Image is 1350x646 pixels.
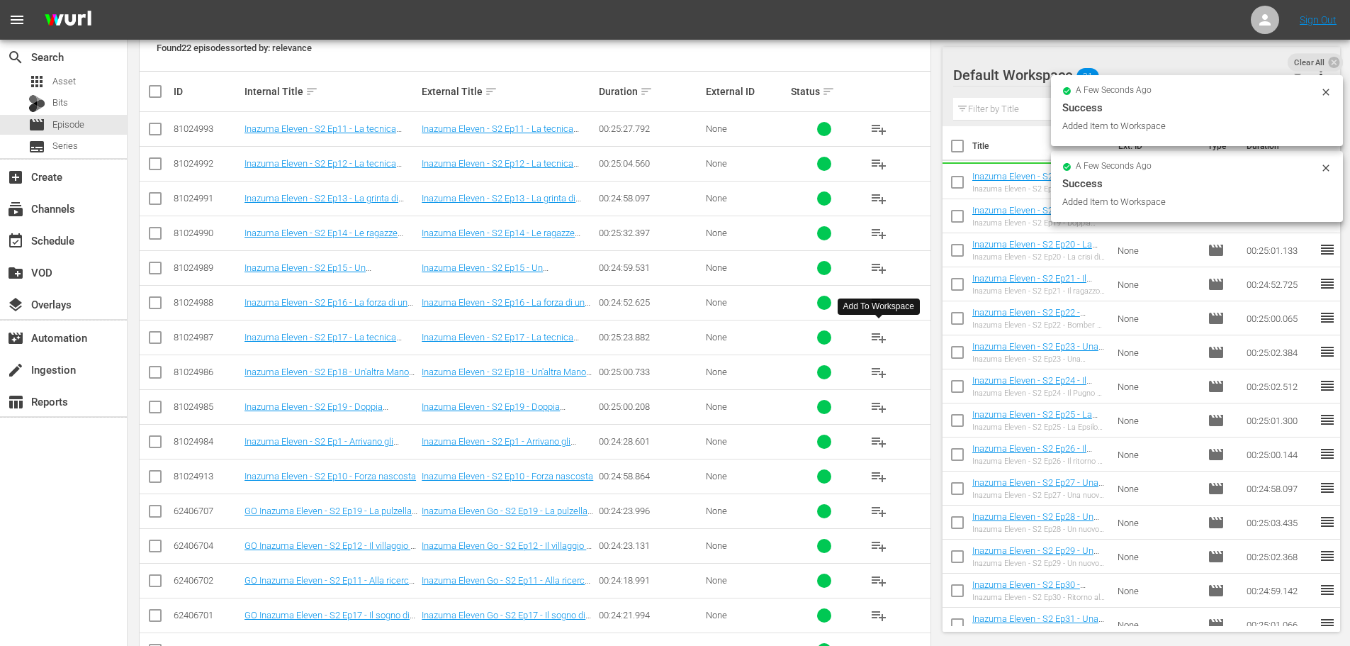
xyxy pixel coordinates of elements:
[599,575,701,586] div: 00:24:18.991
[870,225,887,242] span: playlist_add
[52,139,78,153] span: Series
[52,96,68,110] span: Bits
[1319,377,1336,394] span: reorder
[174,471,240,481] div: 81024913
[1241,233,1319,267] td: 00:25:01.133
[1112,438,1203,472] td: None
[1112,369,1203,403] td: None
[1319,445,1336,462] span: reorder
[1112,574,1203,608] td: None
[870,260,887,277] span: playlist_add
[1208,514,1225,531] span: Episode
[1208,548,1225,565] span: Episode
[706,367,787,377] div: None
[972,389,1106,398] div: Inazuma Eleven - S2 Ep24 - Il Pugno di Giustizia
[1319,479,1336,496] span: reorder
[843,301,914,313] div: Add To Workspace
[1319,343,1336,360] span: reorder
[422,262,549,284] a: Inazuma Eleven - S2 Ep15 - Un allenamento straordinario
[599,83,701,100] div: Duration
[1112,335,1203,369] td: None
[599,332,701,343] div: 00:25:23.882
[706,262,787,273] div: None
[1112,506,1203,540] td: None
[706,228,787,238] div: None
[953,55,1315,95] div: Default Workspace
[862,564,896,598] button: playlist_add
[1112,540,1203,574] td: None
[174,436,240,447] div: 81024984
[1062,195,1317,209] div: Added Item to Workspace
[244,471,416,481] a: Inazuma Eleven - S2 Ep10 - Forza nascosta
[870,121,887,138] span: playlist_add
[244,262,371,284] a: Inazuma Eleven - S2 Ep15 - Un allenamento straordinario
[706,401,787,412] div: None
[28,138,45,155] span: Series
[1208,446,1225,463] span: Episode
[7,330,24,347] span: Automation
[1112,403,1203,438] td: None
[862,112,896,146] button: playlist_add
[599,436,701,447] div: 00:24:28.601
[244,297,413,318] a: Inazuma Eleven - S2 Ep16 - La forza di una squadra
[972,252,1106,262] div: Inazuma Eleven - S2 Ep20 - La crisi di Mark
[1241,403,1319,438] td: 00:25:01.300
[9,11,26,28] span: menu
[972,613,1104,635] a: Inazuma Eleven - S2 Ep31 - Una squadra eccezionale!
[422,158,579,179] a: Inazuma Eleven - S2 Ep12 - La tecnica proibita (seconda parte)
[174,610,240,620] div: 62406701
[422,367,592,388] a: Inazuma Eleven - S2 Ep18 - Un'altra Mano del Colosso
[244,401,388,423] a: Inazuma Eleven - S2 Ep19 - Doppia personalità
[706,123,787,134] div: None
[972,171,1086,192] a: Inazuma Eleven - S2 Ep18 - Un'altra Mano del Colosso
[1241,574,1319,608] td: 00:24:59.142
[174,123,240,134] div: 81024993
[706,610,787,620] div: None
[174,506,240,516] div: 62406707
[706,471,787,481] div: None
[244,158,402,179] a: Inazuma Eleven - S2 Ep12 - La tecnica proibita (seconda parte)
[1208,480,1225,497] span: Episode
[174,297,240,308] div: 81024988
[1076,161,1152,172] span: a few seconds ago
[599,158,701,169] div: 00:25:04.560
[422,123,579,145] a: Inazuma Eleven - S2 Ep11 - La tecnica proibita (prima parte)
[1208,616,1225,633] span: Episode
[1319,309,1336,326] span: reorder
[870,399,887,416] span: playlist_add
[862,390,896,424] button: playlist_add
[972,457,1106,466] div: Inazuma Eleven - S2 Ep26 - Il ritorno di [PERSON_NAME]
[7,362,24,379] span: Ingestion
[972,321,1106,330] div: Inazuma Eleven - S2 Ep22 - Bomber di Fuoco
[599,540,701,551] div: 00:24:23.131
[862,460,896,494] button: playlist_add
[972,409,1098,430] a: Inazuma Eleven - S2 Ep25 - La Epsilon Plus!
[862,147,896,181] button: playlist_add
[1112,233,1203,267] td: None
[422,540,593,562] a: Inazuma Eleven Go - S2 Ep12 - Il villaggio di Nobunaga
[706,332,787,343] div: None
[1241,472,1319,506] td: 00:24:58.097
[1319,581,1336,598] span: reorder
[174,367,240,377] div: 81024986
[972,525,1106,534] div: Inazuma Eleven - S2 Ep28 - Un nuovo compagno di squadra
[1208,378,1225,395] span: Episode
[244,123,402,145] a: Inazuma Eleven - S2 Ep11 - La tecnica proibita (prima parte)
[870,433,887,450] span: playlist_add
[972,593,1106,602] div: Inazuma Eleven - S2 Ep30 - Ritorno alla [GEOGRAPHIC_DATA]
[1319,513,1336,530] span: reorder
[1208,344,1225,361] span: Episode
[862,355,896,389] button: playlist_add
[972,239,1098,260] a: Inazuma Eleven - S2 Ep20 - La crisi di Mark
[706,540,787,551] div: None
[7,169,24,186] span: Create
[1112,472,1203,506] td: None
[1241,267,1319,301] td: 00:24:52.725
[862,182,896,216] button: playlist_add
[972,341,1104,362] a: Inazuma Eleven - S2 Ep23 - Una questione di ritmo
[1319,547,1336,564] span: reorder
[174,86,240,97] div: ID
[862,216,896,250] button: playlist_add
[1288,53,1332,72] span: Clear All
[174,332,240,343] div: 81024987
